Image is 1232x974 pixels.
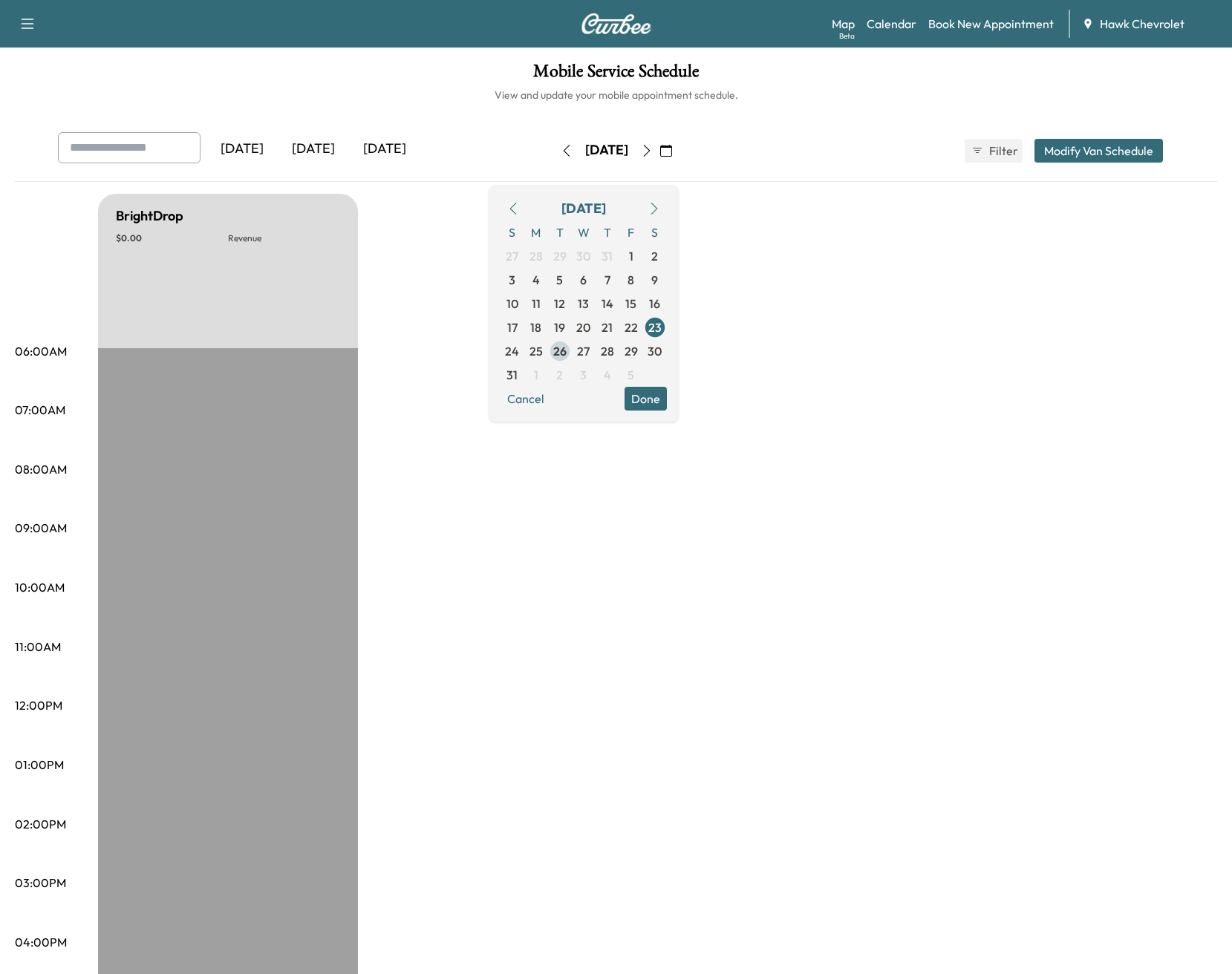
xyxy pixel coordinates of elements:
[530,318,541,336] span: 18
[278,132,349,166] div: [DATE]
[572,220,596,244] span: W
[15,578,65,596] p: 10:00AM
[529,342,543,360] span: 25
[554,295,565,313] span: 12
[625,387,667,411] button: Done
[507,318,518,336] span: 17
[15,342,67,360] p: 06:00AM
[116,206,183,226] h5: BrightDrop
[15,756,64,774] p: 01:00PM
[648,342,662,360] span: 30
[578,295,589,313] span: 13
[116,232,228,244] p: $ 0.00
[532,271,540,289] span: 4
[501,387,551,411] button: Cancel
[602,295,613,313] span: 14
[15,638,61,656] p: 11:00AM
[839,30,855,42] div: Beta
[643,220,667,244] span: S
[15,815,66,833] p: 02:00PM
[625,342,638,360] span: 29
[602,247,613,265] span: 31
[529,247,543,265] span: 28
[604,366,611,384] span: 4
[561,198,606,219] div: [DATE]
[548,220,572,244] span: T
[581,13,652,34] img: Curbee Logo
[15,401,65,419] p: 07:00AM
[532,295,541,313] span: 11
[505,342,519,360] span: 24
[553,342,567,360] span: 26
[648,318,662,336] span: 23
[506,295,518,313] span: 10
[506,366,518,384] span: 31
[619,220,643,244] span: F
[1100,15,1184,33] span: Hawk Chevrolet
[580,271,587,289] span: 6
[628,271,634,289] span: 8
[928,15,1054,33] a: Book New Appointment
[1034,139,1163,163] button: Modify Van Schedule
[602,318,613,336] span: 21
[651,271,658,289] span: 9
[15,933,67,951] p: 04:00PM
[965,139,1023,163] button: Filter
[509,271,515,289] span: 3
[534,366,538,384] span: 1
[601,342,614,360] span: 28
[15,874,66,892] p: 03:00PM
[580,366,587,384] span: 3
[553,247,567,265] span: 29
[15,696,62,714] p: 12:00PM
[554,318,565,336] span: 19
[651,247,658,265] span: 2
[15,460,67,478] p: 08:00AM
[556,271,563,289] span: 5
[596,220,619,244] span: T
[15,62,1217,88] h1: Mobile Service Schedule
[556,366,563,384] span: 2
[501,220,524,244] span: S
[349,132,420,166] div: [DATE]
[15,88,1217,102] h6: View and update your mobile appointment schedule.
[524,220,548,244] span: M
[206,132,278,166] div: [DATE]
[867,15,916,33] a: Calendar
[628,366,634,384] span: 5
[577,342,590,360] span: 27
[585,141,628,160] div: [DATE]
[576,318,590,336] span: 20
[629,247,633,265] span: 1
[604,271,610,289] span: 7
[625,295,636,313] span: 15
[228,232,340,244] p: Revenue
[989,142,1016,160] span: Filter
[649,295,660,313] span: 16
[506,247,518,265] span: 27
[832,15,855,33] a: MapBeta
[576,247,590,265] span: 30
[15,519,67,537] p: 09:00AM
[625,318,638,336] span: 22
